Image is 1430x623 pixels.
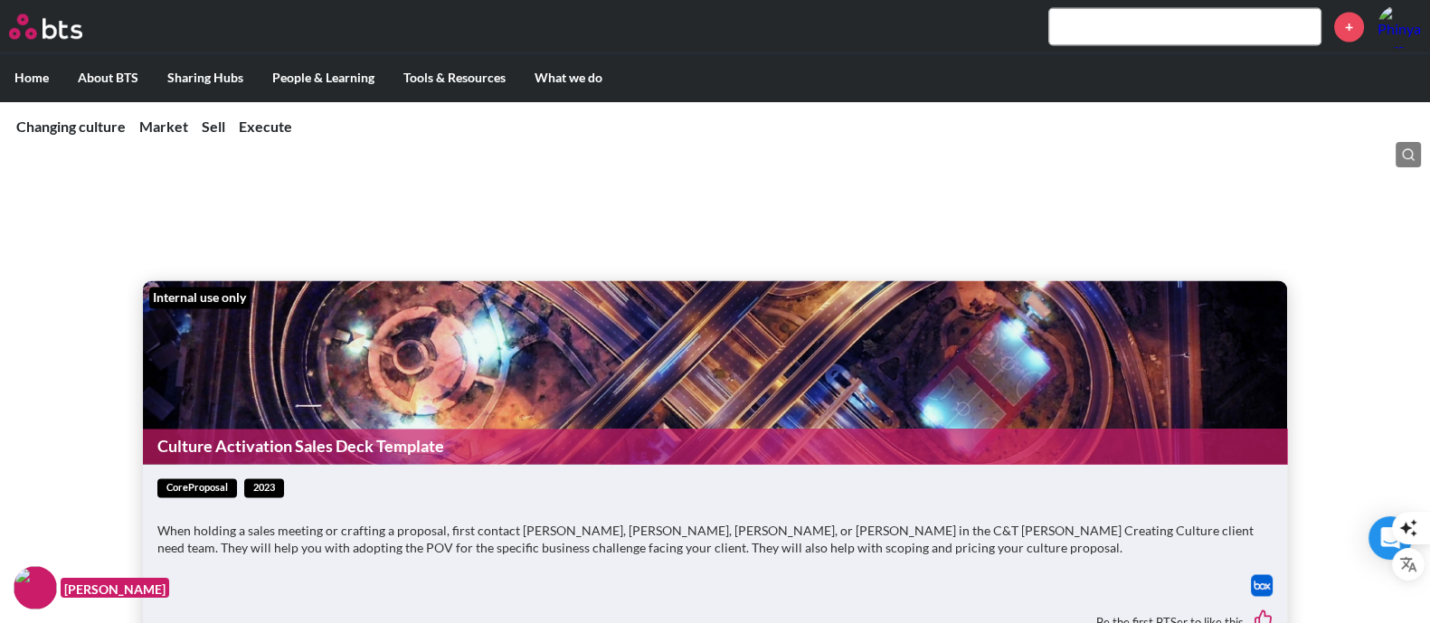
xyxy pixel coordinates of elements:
[143,429,1287,464] a: Culture Activation Sales Deck Template
[139,118,188,135] a: Market
[149,287,250,308] div: Internal use only
[16,118,126,135] a: Changing culture
[258,54,389,101] label: People & Learning
[157,522,1273,557] p: When holding a sales meeting or crafting a proposal, first contact [PERSON_NAME], [PERSON_NAME], ...
[61,578,169,599] figcaption: [PERSON_NAME]
[157,478,237,497] span: coreProposal
[1378,5,1421,48] img: Phinyarphat Sereeviriyakul
[153,54,258,101] label: Sharing Hubs
[1251,574,1273,596] img: Box logo
[9,14,116,39] a: Go home
[9,14,82,39] img: BTS Logo
[63,54,153,101] label: About BTS
[1378,5,1421,48] a: Profile
[520,54,617,101] label: What we do
[1251,574,1273,596] a: Download file from Box
[239,118,292,135] a: Execute
[244,478,284,497] span: 2023
[1334,12,1364,42] a: +
[202,118,225,135] a: Sell
[14,566,57,609] img: F
[389,54,520,101] label: Tools & Resources
[1368,516,1412,560] div: Open Intercom Messenger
